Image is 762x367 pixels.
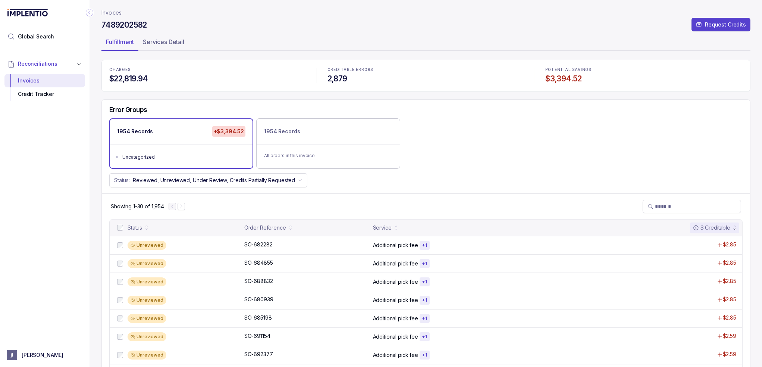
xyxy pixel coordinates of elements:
p: Additional pick fee [373,351,418,359]
p: + 1 [422,352,427,358]
p: Request Credits [705,21,746,28]
p: $2.85 [723,259,736,267]
div: Unreviewed [128,259,166,268]
p: SO-680939 [244,296,273,303]
p: + 1 [422,261,427,267]
p: POTENTIAL SAVINGS [546,68,743,72]
h4: $22,819.94 [109,74,306,84]
div: Unreviewed [128,277,166,286]
div: Status [128,224,142,231]
p: + 1 [422,334,427,340]
div: Credit Tracker [10,87,79,101]
p: SO-691154 [244,332,270,340]
p: + 1 [422,297,427,303]
button: Request Credits [692,18,750,31]
p: + 1 [422,315,427,321]
input: checkbox-checkbox [117,352,123,358]
span: Global Search [18,33,54,40]
p: $2.85 [723,241,736,248]
div: Uncategorized [122,153,245,161]
input: checkbox-checkbox [117,334,123,340]
input: checkbox-checkbox [117,315,123,321]
li: Tab Fulfillment [101,36,138,51]
p: Showing 1-30 of 1,954 [111,203,164,210]
ul: Tab Group [101,36,750,51]
span: Reconciliations [18,60,57,68]
h5: Error Groups [109,106,147,114]
p: Additional pick fee [373,315,418,322]
p: SO-685198 [244,314,272,321]
p: [PERSON_NAME] [22,351,63,359]
p: All orders in this invoice [264,152,392,159]
p: + 1 [422,242,427,248]
div: Unreviewed [128,241,166,250]
p: SO-692377 [244,351,273,358]
input: checkbox-checkbox [117,261,123,267]
p: $2.59 [723,351,736,358]
h4: 2,879 [327,74,524,84]
p: $2.59 [723,332,736,340]
h4: 7489202582 [101,20,147,30]
div: Remaining page entries [111,203,164,210]
nav: breadcrumb [101,9,122,16]
span: User initials [7,350,17,360]
input: checkbox-checkbox [117,225,123,231]
p: SO-684855 [244,259,273,267]
p: SO-682282 [244,241,273,248]
p: $2.85 [723,314,736,321]
p: $2.85 [723,296,736,303]
div: Order Reference [244,224,286,231]
button: Reconciliations [4,56,85,72]
p: CREDITABLE ERRORS [327,68,524,72]
div: Collapse Icon [85,8,94,17]
p: Additional pick fee [373,296,418,304]
p: CHARGES [109,68,306,72]
p: Status: [114,177,130,184]
input: checkbox-checkbox [117,242,123,248]
div: $ Creditable [693,224,730,231]
p: 1954 Records [264,128,300,135]
div: Unreviewed [128,351,166,360]
h4: $3,394.52 [546,74,743,84]
button: Status:Reviewed, Unreviewed, Under Review, Credits Partially Requested [109,173,307,187]
p: Additional pick fee [373,333,418,340]
p: +$3,394.52 [212,126,246,137]
div: Unreviewed [128,296,166,305]
p: Additional pick fee [373,278,418,286]
div: Unreviewed [128,332,166,341]
div: Service [373,224,392,231]
input: checkbox-checkbox [117,297,123,303]
div: Invoices [10,74,79,87]
p: Reviewed, Unreviewed, Under Review, Credits Partially Requested [133,177,295,184]
a: Invoices [101,9,122,16]
p: Services Detail [143,37,184,46]
li: Tab Services Detail [138,36,189,51]
p: SO-688832 [244,277,273,285]
p: $2.85 [723,277,736,285]
p: + 1 [422,279,427,285]
p: Additional pick fee [373,242,418,249]
input: checkbox-checkbox [117,279,123,285]
div: Unreviewed [128,314,166,323]
div: Reconciliations [4,72,85,103]
p: Fulfillment [106,37,134,46]
p: 1954 Records [117,128,153,135]
button: User initials[PERSON_NAME] [7,350,83,360]
button: Next Page [178,203,185,210]
p: Additional pick fee [373,260,418,267]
